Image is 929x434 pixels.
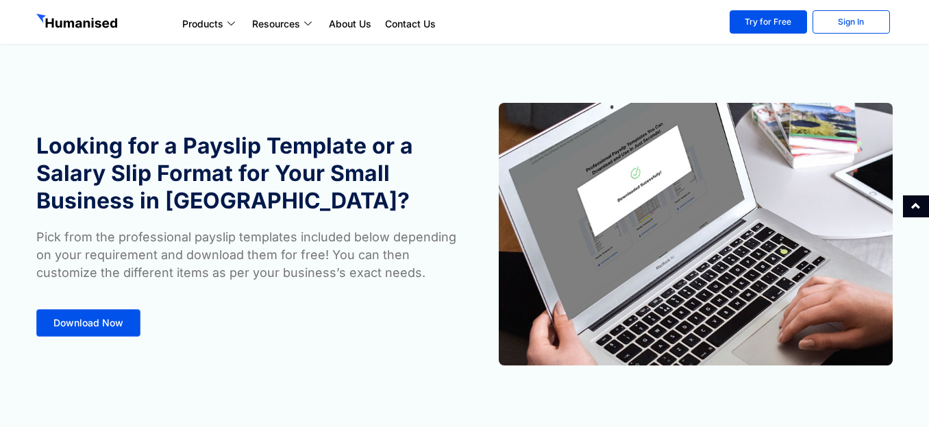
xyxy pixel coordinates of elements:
[175,16,245,32] a: Products
[36,228,458,282] p: Pick from the professional payslip templates included below depending on your requirement and dow...
[36,14,120,32] img: GetHumanised Logo
[322,16,378,32] a: About Us
[245,16,322,32] a: Resources
[813,10,890,34] a: Sign In
[53,318,123,328] span: Download Now
[36,309,140,337] a: Download Now
[730,10,807,34] a: Try for Free
[36,132,458,215] h1: Looking for a Payslip Template or a Salary Slip Format for Your Small Business in [GEOGRAPHIC_DATA]?
[378,16,443,32] a: Contact Us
